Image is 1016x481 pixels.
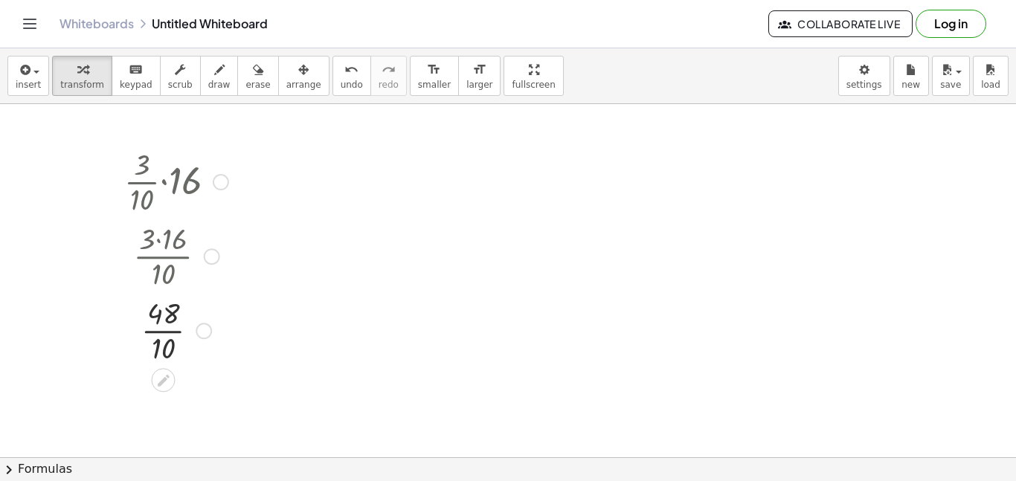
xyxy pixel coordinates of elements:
span: scrub [168,80,193,90]
span: redo [379,80,399,90]
span: new [901,80,920,90]
span: arrange [286,80,321,90]
span: erase [245,80,270,90]
button: Collaborate Live [768,10,913,37]
span: keypad [120,80,152,90]
span: save [940,80,961,90]
span: fullscreen [512,80,555,90]
button: settings [838,56,890,96]
button: load [973,56,1009,96]
button: format_sizelarger [458,56,501,96]
button: redoredo [370,56,407,96]
button: fullscreen [504,56,563,96]
i: keyboard [129,61,143,79]
button: new [893,56,929,96]
button: undoundo [332,56,371,96]
button: insert [7,56,49,96]
span: draw [208,80,231,90]
i: undo [344,61,359,79]
button: save [932,56,970,96]
button: arrange [278,56,329,96]
button: erase [237,56,278,96]
span: Collaborate Live [781,17,900,30]
span: smaller [418,80,451,90]
span: load [981,80,1000,90]
div: Edit math [151,368,175,392]
a: Whiteboards [60,16,134,31]
span: settings [846,80,882,90]
span: larger [466,80,492,90]
i: format_size [472,61,486,79]
button: Toggle navigation [18,12,42,36]
button: Log in [916,10,986,38]
span: undo [341,80,363,90]
button: format_sizesmaller [410,56,459,96]
i: redo [382,61,396,79]
button: scrub [160,56,201,96]
i: format_size [427,61,441,79]
span: transform [60,80,104,90]
button: transform [52,56,112,96]
span: insert [16,80,41,90]
button: draw [200,56,239,96]
button: keyboardkeypad [112,56,161,96]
